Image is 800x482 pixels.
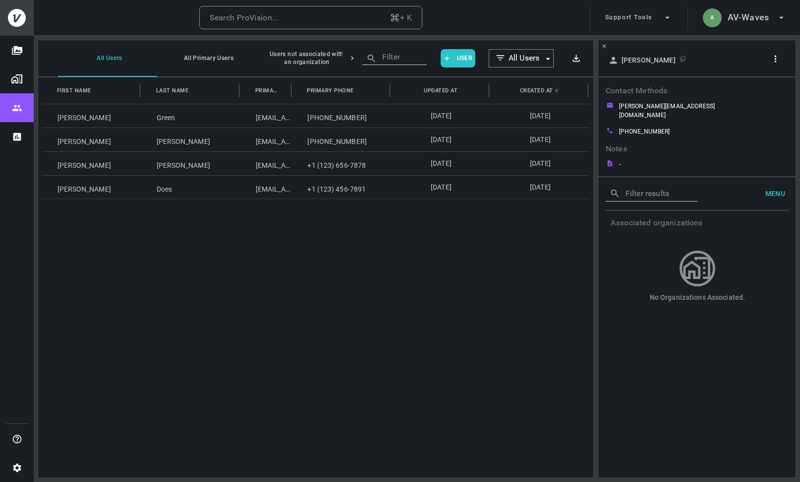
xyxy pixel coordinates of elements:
[390,11,412,25] div: + K
[619,160,621,169] p: -
[391,104,490,128] div: [DATE]
[520,85,553,96] span: Created At
[391,128,490,151] div: [DATE]
[650,292,745,303] p: No Organizations Associated.
[391,176,490,199] div: [DATE]
[156,85,189,96] span: Last Name
[606,85,789,102] p: Contact Methods
[391,152,490,175] div: [DATE]
[600,42,608,50] button: Close Side Panel
[490,128,589,151] div: [DATE]
[490,152,589,175] div: [DATE]
[622,56,676,65] p: [PERSON_NAME]
[240,128,292,151] div: [EMAIL_ADDRESS][DOMAIN_NAME]
[255,85,278,96] span: Primary Email
[157,40,256,77] button: All Primary Users
[141,152,240,175] div: [PERSON_NAME]
[507,53,541,64] span: All Users
[598,211,797,235] h6: Associated organizations
[619,127,670,136] p: [PHONE_NUMBER]
[256,40,355,77] button: Users not associated with an organization
[292,176,391,199] div: +1 (123) 456-7891
[240,104,292,128] div: [EMAIL_ADDRESS][DOMAIN_NAME]
[42,104,141,128] div: [PERSON_NAME]
[141,176,240,199] div: Does
[57,85,91,96] span: First Name
[58,40,157,77] button: All Users
[240,152,292,175] div: [EMAIL_ADDRESS][DOMAIN_NAME]
[292,104,391,128] div: [PHONE_NUMBER]
[307,85,354,96] span: Primary Phone
[567,49,585,68] button: Export results
[42,176,141,199] div: [PERSON_NAME]
[42,128,141,151] div: [PERSON_NAME]
[441,49,475,68] button: User
[601,43,607,49] svg: Close Side Panel
[292,152,391,175] div: +1 (123) 656-7878
[292,128,391,151] div: [PHONE_NUMBER]
[141,128,240,151] div: [PERSON_NAME]
[11,73,23,85] img: Organizations page icon
[699,5,791,30] button: AAV-Waves
[42,152,141,175] div: [PERSON_NAME]
[626,186,683,201] input: Filter results
[606,143,789,160] p: Contact Methods
[703,8,722,27] div: A
[382,49,412,65] input: Filter
[490,104,589,128] div: [DATE]
[728,10,769,25] h6: AV-Waves
[619,102,743,120] p: [PERSON_NAME][EMAIL_ADDRESS][DOMAIN_NAME]
[757,185,789,203] button: Menu
[240,176,292,199] div: [EMAIL_ADDRESS][DOMAIN_NAME]
[141,104,240,128] div: Green
[424,85,457,96] span: Updated At
[490,176,589,199] div: [DATE]
[199,6,422,30] button: Search ProVision...+ K
[601,5,677,30] button: Support Tools
[210,11,279,25] div: Search ProVision...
